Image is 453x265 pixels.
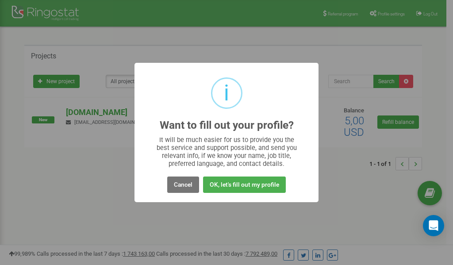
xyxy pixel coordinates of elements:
[423,215,444,236] div: Open Intercom Messenger
[152,136,301,168] div: It will be much easier for us to provide you the best service and support possible, and send you ...
[224,79,229,108] div: i
[167,177,199,193] button: Cancel
[160,119,294,131] h2: Want to fill out your profile?
[203,177,286,193] button: OK, let's fill out my profile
